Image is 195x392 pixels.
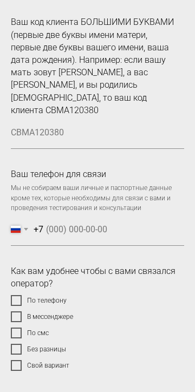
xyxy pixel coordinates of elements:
[27,330,49,336] span: По смс
[34,224,43,235] span: +7
[27,346,66,352] span: Без разницы
[11,168,184,180] label: Ваш телефон для связи
[11,16,184,116] label: Ваш код клиента БОЛЬШИМИ БУКВАМИ (первые две буквы имени матери, первые две буквы вашего имени, в...
[11,265,184,290] div: Как вам удобнее чтобы с вами связался оператор?
[46,213,184,245] input: (000) 000-00-00
[27,362,69,369] span: Свой вариант
[11,180,184,213] div: Мы не собираем ваши личные и паспортные данные кроме тех, которые необходимы для связи с вами и п...
[27,313,73,320] span: В мессенджере
[11,116,184,149] input: СВМА120380
[27,297,67,304] span: По телефону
